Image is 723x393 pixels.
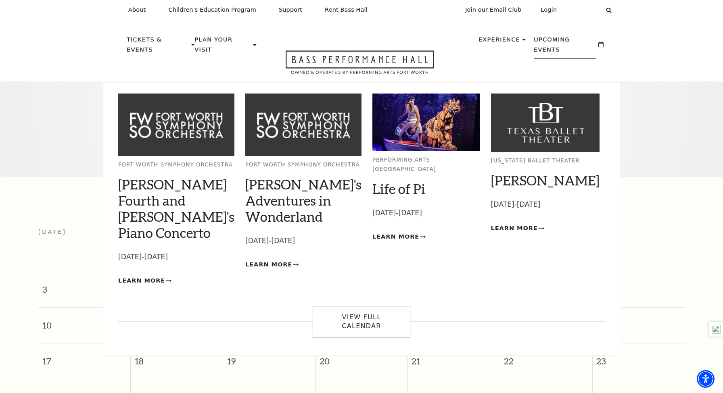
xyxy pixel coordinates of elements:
p: [DATE]-[DATE] [245,235,361,247]
span: 23 [593,343,685,371]
span: Learn More [118,276,165,286]
span: 21 [408,343,500,371]
span: 3 [38,272,130,300]
a: Life of Pi [372,181,425,197]
p: Experience [479,35,520,49]
span: 16 [593,308,685,335]
a: View Full Calendar [313,306,410,338]
a: Learn More Life of Pi [372,232,426,242]
p: Plan Your Visit [194,35,251,59]
span: 19 [223,343,315,371]
img: Texas Ballet Theater [491,94,600,152]
a: [PERSON_NAME] [491,172,600,188]
p: About [128,6,146,13]
span: 2 [593,247,685,264]
span: Learn More [372,232,419,242]
p: Support [279,6,302,13]
p: Children's Education Program [168,6,256,13]
span: 20 [316,343,407,371]
p: Tickets & Events [127,35,189,59]
a: Learn More Peter Pan [491,223,544,233]
span: 10 [38,308,130,335]
img: Performing Arts Fort Worth [372,94,480,151]
p: Performing Arts [GEOGRAPHIC_DATA] [372,156,480,174]
a: [PERSON_NAME]'s Adventures in Wonderland [245,176,361,225]
p: [DATE]-[DATE] [491,199,600,210]
img: Fort Worth Symphony Orchestra [245,94,361,156]
img: Fort Worth Symphony Orchestra [118,94,234,156]
th: [DATE] [38,224,131,247]
span: Learn More [245,260,292,270]
p: Upcoming Events [534,35,596,59]
span: 17 [38,343,130,371]
a: [PERSON_NAME] Fourth and [PERSON_NAME]'s Piano Concerto [118,176,234,241]
span: 18 [131,343,223,371]
p: Rent Bass Hall [325,6,368,13]
p: [US_STATE] Ballet Theater [491,156,600,166]
p: Fort Worth Symphony Orchestra [118,160,234,170]
span: Learn More [491,223,538,233]
a: Learn More Alice's Adventures in Wonderland [245,260,299,270]
select: Select: [570,6,598,14]
span: 9 [593,272,685,300]
a: Open this option [257,50,463,81]
span: 22 [500,343,592,371]
p: Fort Worth Symphony Orchestra [245,160,361,170]
a: Learn More Brahms Fourth and Grieg's Piano Concerto [118,276,171,286]
p: [DATE]-[DATE] [372,207,480,219]
p: [DATE]-[DATE] [118,251,234,263]
div: Accessibility Menu [697,370,715,388]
